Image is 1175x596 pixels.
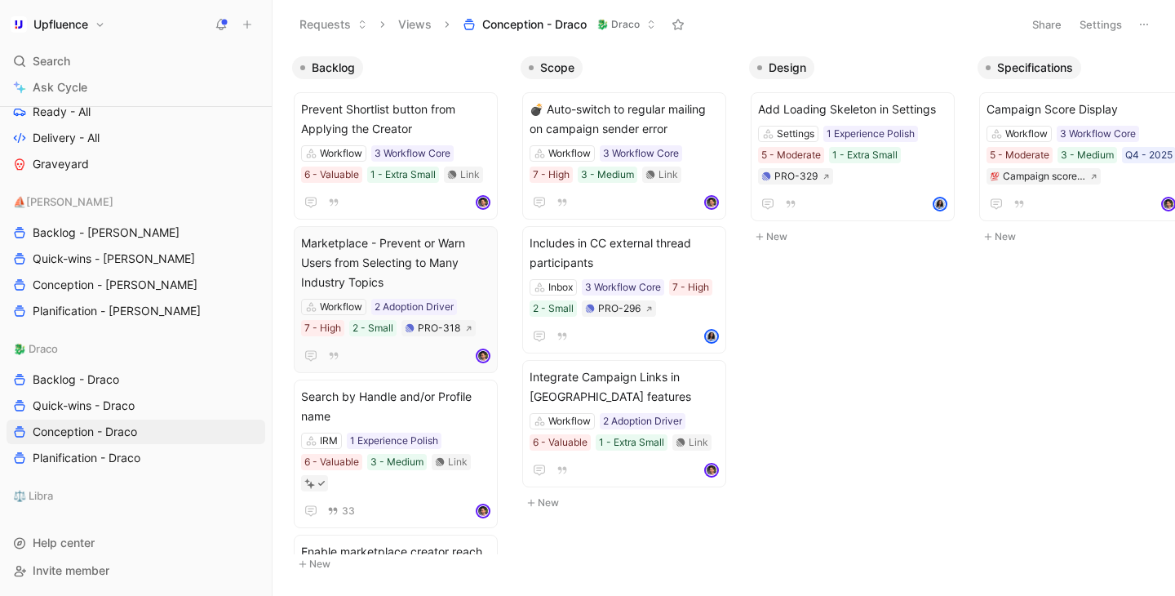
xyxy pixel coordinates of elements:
[7,299,265,323] a: Planification - [PERSON_NAME]
[7,446,265,470] a: Planification - Draco
[11,16,27,33] img: Upfluence
[301,387,490,426] span: Search by Handle and/or Profile name
[460,167,480,183] div: Link
[1061,147,1114,163] div: 3 - Medium
[292,56,363,79] button: Backlog
[477,350,489,362] img: avatar
[514,49,743,521] div: ScopeNew
[7,247,265,271] a: Quick-wins - [PERSON_NAME]
[1025,13,1069,36] button: Share
[761,147,821,163] div: 5 - Moderate
[33,130,100,146] span: Delivery - All
[320,433,338,449] div: IRM
[758,100,947,119] span: Add Loading Skeleton in Settings
[7,367,265,392] a: Backlog - Draco
[7,152,265,176] a: Graveyard
[1163,198,1174,210] img: avatar
[33,104,91,120] span: Ready - All
[596,16,640,33] span: 🐉 Draco
[391,12,439,37] button: Views
[7,126,265,150] a: Delivery - All
[581,167,634,183] div: 3 - Medium
[477,197,489,208] img: avatar
[33,303,201,319] span: Planification - [PERSON_NAME]
[1060,126,1136,142] div: 3 Workflow Core
[301,234,490,292] span: Marketplace - Prevent or Warn Users from Selecting to Many Industry Topics
[774,168,818,185] div: PRO-329
[1003,168,1085,185] div: Campaign score display
[301,100,490,139] span: Prevent Shortlist button from Applying the Creator
[530,234,719,273] span: Includes in CC external thread participants
[749,227,964,247] button: New
[375,145,450,162] div: 3 Workflow Core
[370,454,423,470] div: 3 - Medium
[521,56,583,79] button: Scope
[33,424,137,440] span: Conception - Draco
[13,193,113,210] span: ⛵️[PERSON_NAME]
[706,331,717,342] img: avatar
[301,542,490,581] span: Enable marketplace creator reach out to brands from application form
[548,145,591,162] div: Workflow
[7,483,265,513] div: ⚖️ Libra
[530,100,719,139] span: 💣 Auto-switch to regular mailing on campaign sender error
[548,279,573,296] div: Inbox
[13,487,53,504] span: ⚖️ Libra
[375,299,454,315] div: 2 Adoption Driver
[522,360,726,487] a: Integrate Campaign Links in [GEOGRAPHIC_DATA] featuresWorkflow2 Adoption Driver6 - Valuable1 - Ex...
[33,563,109,577] span: Invite member
[33,371,119,388] span: Backlog - Draco
[418,320,460,336] div: PRO-318
[304,454,359,470] div: 6 - Valuable
[294,226,498,373] a: Marketplace - Prevent or Warn Users from Selecting to Many Industry TopicsWorkflow2 Adoption Driv...
[530,367,719,407] span: Integrate Campaign Links in [GEOGRAPHIC_DATA] features
[521,493,736,513] button: New
[749,56,814,79] button: Design
[352,320,393,336] div: 2 - Small
[320,299,362,315] div: Workflow
[7,531,265,555] div: Help center
[827,126,915,142] div: 1 Experience Polish
[1005,126,1048,142] div: Workflow
[533,300,574,317] div: 2 - Small
[7,558,265,583] div: Invite member
[7,75,265,100] a: Ask Cycle
[33,78,87,97] span: Ask Cycle
[477,505,489,517] img: avatar
[13,340,58,357] span: 🐉 Draco
[585,279,661,296] div: 3 Workflow Core
[33,17,88,32] h1: Upfluence
[482,16,587,33] span: Conception - Draco
[1072,13,1129,36] button: Settings
[689,434,708,451] div: Link
[934,198,946,210] img: avatar
[312,60,355,76] span: Backlog
[777,126,814,142] div: Settings
[978,56,1081,79] button: Specifications
[320,145,362,162] div: Workflow
[990,147,1049,163] div: 5 - Moderate
[33,277,197,293] span: Conception - [PERSON_NAME]
[33,156,89,172] span: Graveyard
[33,51,70,71] span: Search
[7,483,265,508] div: ⚖️ Libra
[7,220,265,245] a: Backlog - [PERSON_NAME]
[33,398,135,414] span: Quick-wins - Draco
[342,506,355,516] span: 33
[33,225,180,241] span: Backlog - [PERSON_NAME]
[304,320,341,336] div: 7 - High
[743,49,971,255] div: DesignNew
[672,279,709,296] div: 7 - High
[33,536,95,549] span: Help center
[292,554,508,574] button: New
[448,454,468,470] div: Link
[832,147,898,163] div: 1 - Extra Small
[706,197,717,208] img: avatar
[997,60,1073,76] span: Specifications
[533,167,570,183] div: 7 - High
[599,434,664,451] div: 1 - Extra Small
[7,394,265,418] a: Quick-wins - Draco
[548,413,591,429] div: Workflow
[370,167,436,183] div: 1 - Extra Small
[533,434,587,451] div: 6 - Valuable
[603,413,682,429] div: 2 Adoption Driver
